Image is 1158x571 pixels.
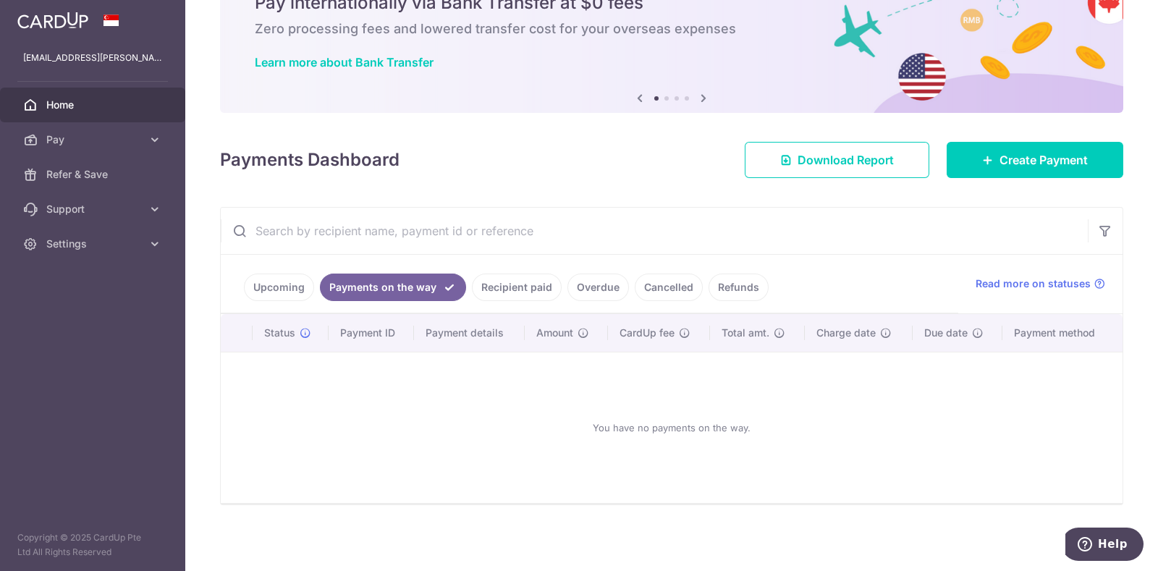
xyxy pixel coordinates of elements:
[976,276,1105,291] a: Read more on statuses
[221,208,1088,254] input: Search by recipient name, payment id or reference
[46,167,142,182] span: Refer & Save
[798,151,894,169] span: Download Report
[472,274,562,301] a: Recipient paid
[329,314,414,352] th: Payment ID
[46,237,142,251] span: Settings
[976,276,1091,291] span: Read more on statuses
[46,98,142,112] span: Home
[46,132,142,147] span: Pay
[46,202,142,216] span: Support
[924,326,968,340] span: Due date
[745,142,929,178] a: Download Report
[320,274,466,301] a: Payments on the way
[635,274,703,301] a: Cancelled
[709,274,769,301] a: Refunds
[23,51,162,65] p: [EMAIL_ADDRESS][PERSON_NAME][DOMAIN_NAME]
[220,147,400,173] h4: Payments Dashboard
[414,314,525,352] th: Payment details
[1002,314,1123,352] th: Payment method
[1065,528,1144,564] iframe: Opens a widget where you can find more information
[620,326,675,340] span: CardUp fee
[264,326,295,340] span: Status
[244,274,314,301] a: Upcoming
[238,364,1105,491] div: You have no payments on the way.
[947,142,1123,178] a: Create Payment
[722,326,769,340] span: Total amt.
[255,20,1089,38] h6: Zero processing fees and lowered transfer cost for your overseas expenses
[999,151,1088,169] span: Create Payment
[255,55,434,69] a: Learn more about Bank Transfer
[816,326,876,340] span: Charge date
[17,12,88,29] img: CardUp
[536,326,573,340] span: Amount
[567,274,629,301] a: Overdue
